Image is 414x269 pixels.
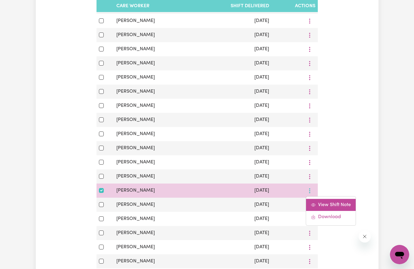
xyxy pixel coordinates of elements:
span: [PERSON_NAME] [116,32,155,37]
td: [DATE] [193,28,271,42]
td: [DATE] [193,226,271,240]
span: [PERSON_NAME] [116,188,155,193]
td: [DATE] [193,240,271,254]
button: More options [304,87,315,96]
td: [DATE] [193,56,271,70]
span: [PERSON_NAME] [116,245,155,249]
button: More options [304,144,315,153]
td: [DATE] [193,198,271,212]
td: [DATE] [193,127,271,141]
button: More options [304,214,315,224]
td: [DATE] [193,169,271,184]
button: More options [304,228,315,238]
td: [DATE] [193,113,271,127]
button: More options [304,129,315,139]
button: More options [304,243,315,252]
span: [PERSON_NAME] [116,103,155,108]
span: [PERSON_NAME] [116,47,155,51]
td: [DATE] [193,254,271,268]
span: [PERSON_NAME] [116,230,155,235]
span: [PERSON_NAME] [116,18,155,23]
button: More options [304,257,315,266]
span: [PERSON_NAME] [116,216,155,221]
span: [PERSON_NAME] [116,117,155,122]
button: More options [304,59,315,68]
span: [PERSON_NAME] [116,259,155,264]
iframe: Button to launch messaging window [390,245,409,264]
span: [PERSON_NAME] [116,89,155,94]
td: [DATE] [193,99,271,113]
button: More options [304,158,315,167]
span: Need any help? [4,4,36,9]
button: More options [304,186,315,195]
td: [DATE] [193,85,271,99]
td: [DATE] [193,42,271,56]
button: More options [304,101,315,110]
span: [PERSON_NAME] [116,131,155,136]
td: [DATE] [193,155,271,169]
td: [DATE] [193,70,271,85]
span: [PERSON_NAME] [116,202,155,207]
div: More options [306,196,356,226]
button: More options [304,16,315,26]
span: [PERSON_NAME] [116,75,155,80]
span: View Shift Note [318,203,351,207]
span: [PERSON_NAME] [116,174,155,179]
span: [PERSON_NAME] [116,160,155,165]
a: View Shift Note [306,199,356,211]
span: [PERSON_NAME] [116,61,155,66]
a: Download [306,211,356,223]
button: More options [304,200,315,209]
button: More options [304,73,315,82]
td: [DATE] [193,184,271,198]
span: [PERSON_NAME] [116,146,155,150]
td: [DATE] [193,141,271,155]
iframe: Close message [359,230,371,243]
button: More options [304,45,315,54]
td: [DATE] [193,212,271,226]
button: More options [304,172,315,181]
td: [DATE] [193,14,271,28]
button: More options [304,115,315,125]
button: More options [304,30,315,40]
span: Care Worker [116,4,149,8]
